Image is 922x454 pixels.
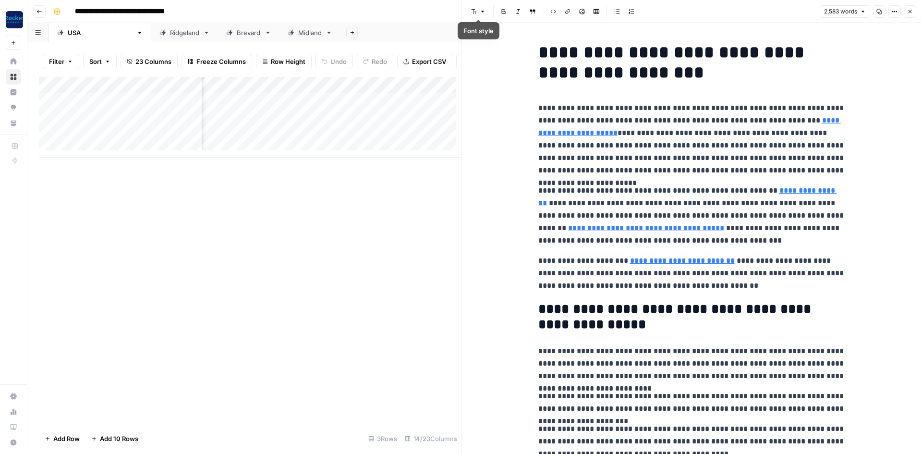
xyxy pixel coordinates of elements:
[89,57,102,66] span: Sort
[68,28,133,37] div: [GEOGRAPHIC_DATA]
[6,11,23,28] img: Rocket Pilots Logo
[151,23,218,42] a: Ridgeland
[121,54,178,69] button: 23 Columns
[100,434,138,443] span: Add 10 Rows
[256,54,312,69] button: Row Height
[330,57,347,66] span: Undo
[298,28,322,37] div: Midland
[6,389,21,404] a: Settings
[6,8,21,32] button: Workspace: Rocket Pilots
[401,431,461,446] div: 14/23 Columns
[53,434,80,443] span: Add Row
[364,431,401,446] div: 3 Rows
[49,57,64,66] span: Filter
[820,5,870,18] button: 2,583 words
[397,54,452,69] button: Export CSV
[39,431,85,446] button: Add Row
[49,23,151,42] a: [GEOGRAPHIC_DATA]
[218,23,279,42] a: Brevard
[6,69,21,85] a: Browse
[6,435,21,450] button: Help + Support
[196,57,246,66] span: Freeze Columns
[237,28,261,37] div: Brevard
[412,57,446,66] span: Export CSV
[824,7,857,16] span: 2,583 words
[182,54,252,69] button: Freeze Columns
[315,54,353,69] button: Undo
[6,100,21,115] a: Opportunities
[6,54,21,69] a: Home
[83,54,117,69] button: Sort
[135,57,171,66] span: 23 Columns
[6,404,21,419] a: Usage
[43,54,79,69] button: Filter
[6,115,21,131] a: Your Data
[6,85,21,100] a: Insights
[279,23,340,42] a: Midland
[85,431,144,446] button: Add 10 Rows
[372,57,387,66] span: Redo
[6,419,21,435] a: Learning Hub
[271,57,305,66] span: Row Height
[357,54,393,69] button: Redo
[170,28,199,37] div: Ridgeland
